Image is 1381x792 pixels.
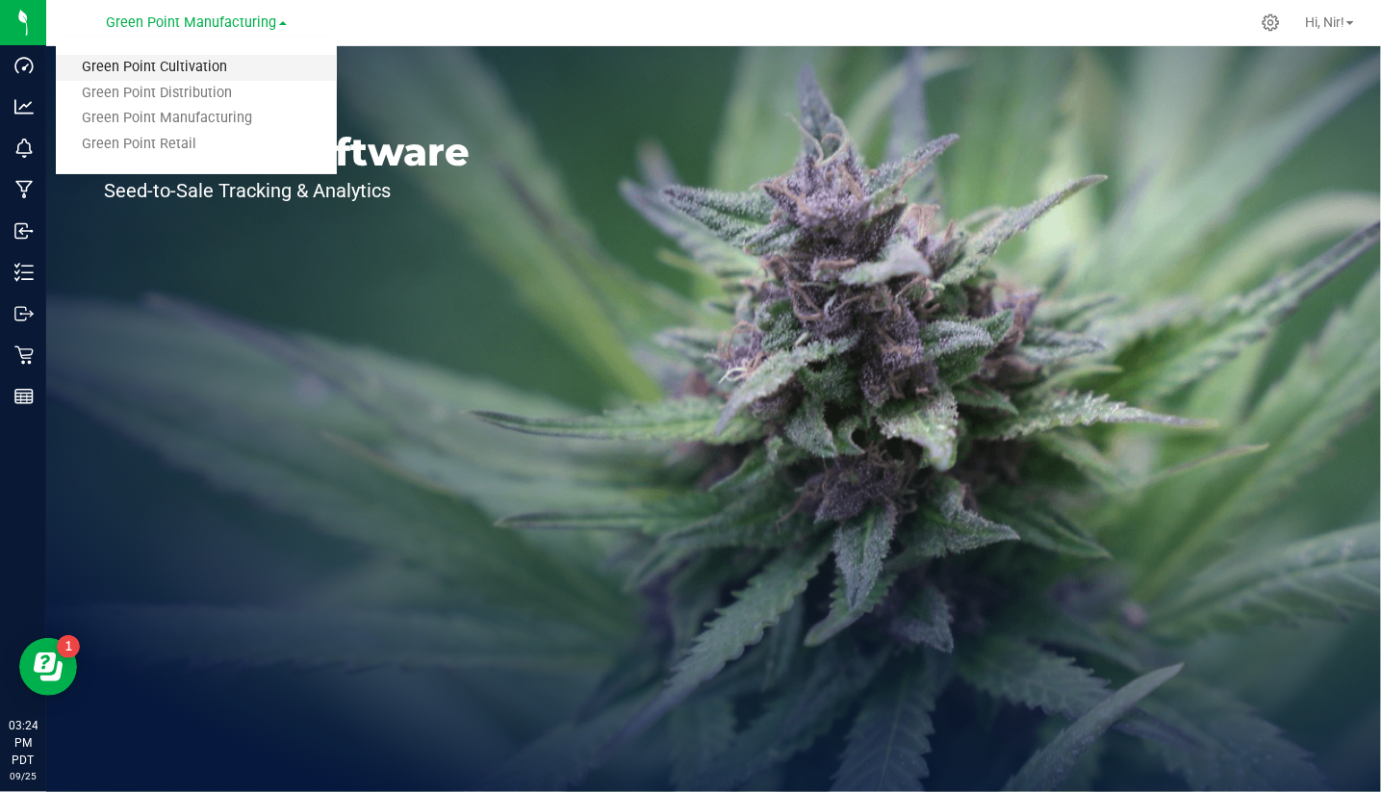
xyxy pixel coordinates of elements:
inline-svg: Manufacturing [14,180,34,199]
inline-svg: Monitoring [14,139,34,158]
span: Green Point Manufacturing [107,14,277,31]
inline-svg: Retail [14,345,34,365]
inline-svg: Inbound [14,221,34,241]
p: 09/25 [9,769,38,783]
inline-svg: Reports [14,387,34,406]
iframe: Resource center [19,638,77,696]
a: Green Point Manufacturing [56,106,337,132]
inline-svg: Dashboard [14,56,34,75]
iframe: Resource center unread badge [57,635,80,658]
div: Manage settings [1259,13,1283,32]
a: Green Point Distribution [56,81,337,107]
inline-svg: Analytics [14,97,34,116]
span: Hi, Nir! [1305,14,1344,30]
inline-svg: Outbound [14,304,34,323]
a: Green Point Cultivation [56,55,337,81]
inline-svg: Inventory [14,263,34,282]
a: Green Point Retail [56,132,337,158]
p: Seed-to-Sale Tracking & Analytics [104,181,470,200]
p: 03:24 PM PDT [9,717,38,769]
